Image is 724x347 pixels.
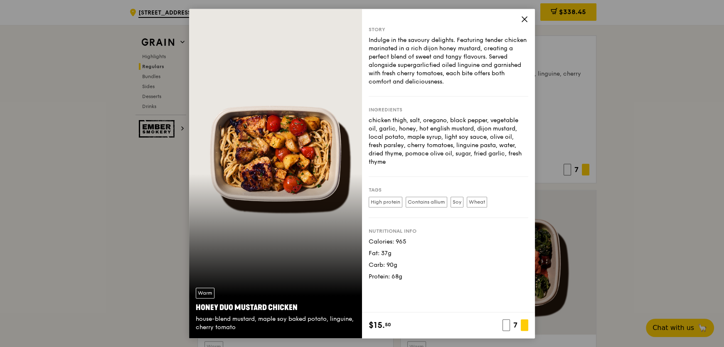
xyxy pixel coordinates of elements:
div: Tags [369,187,528,193]
div: Indulge in the savoury delights. Featuring tender chicken marinated in a rich dijon honey mustard... [369,36,528,86]
div: Ingredients [369,106,528,113]
div: Nutritional info [369,228,528,234]
label: Wheat [467,197,487,207]
div: Calories: 965 [369,238,528,246]
label: Contains allium [406,197,447,207]
div: Story [369,26,528,33]
div: Honey Duo Mustard Chicken [196,302,355,313]
div: Carb: 90g [369,261,528,269]
div: Warm [196,288,214,298]
div: chicken thigh, salt, oregano, black pepper, vegetable oil, garlic, honey, hot english mustard, di... [369,116,528,166]
span: $15. [369,319,385,332]
label: High protein [369,197,402,207]
span: 7 [510,319,521,331]
div: house-blend mustard, maple soy baked potato, linguine, cherry tomato [196,315,355,332]
div: Protein: 68g [369,273,528,281]
label: Soy [451,197,463,207]
span: 50 [385,321,391,328]
div: Fat: 37g [369,249,528,258]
